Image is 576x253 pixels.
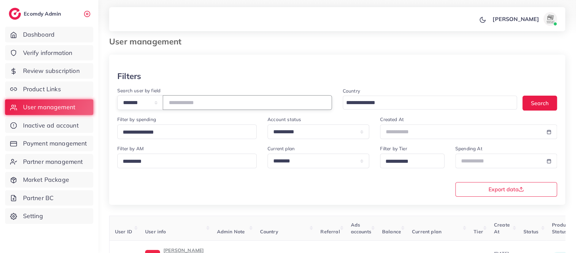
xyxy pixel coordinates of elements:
label: Current plan [267,145,295,152]
span: Inactive ad account [23,121,79,130]
div: Search for option [117,154,257,168]
span: Tier [474,229,483,235]
span: Partner BC [23,194,54,202]
span: Verify information [23,48,73,57]
label: Filter by Tier [380,145,407,152]
input: Search for option [344,98,509,108]
span: Status [523,229,538,235]
p: [PERSON_NAME] [493,15,539,23]
span: User ID [115,229,132,235]
input: Search for option [383,156,436,167]
a: Review subscription [5,63,93,79]
span: Export data [488,187,524,192]
input: Search for option [120,127,248,138]
h2: Ecomdy Admin [24,11,63,17]
label: Spending At [455,145,482,152]
a: Payment management [5,136,93,151]
div: Search for option [117,124,257,139]
span: User info [145,229,166,235]
label: Filter by spending [117,116,156,123]
span: Product Links [23,85,61,94]
input: Search for option [120,156,248,167]
span: Create At [494,222,510,235]
span: Referral [320,229,340,235]
a: Partner management [5,154,93,170]
a: Dashboard [5,27,93,42]
a: Market Package [5,172,93,188]
span: Product Status [552,222,570,235]
h3: User management [109,37,187,46]
a: Verify information [5,45,93,61]
span: Review subscription [23,66,80,75]
a: Setting [5,208,93,224]
button: Search [522,96,557,110]
span: Payment management [23,139,87,148]
a: [PERSON_NAME]avatar [489,12,560,26]
a: logoEcomdy Admin [9,8,63,20]
a: Inactive ad account [5,118,93,133]
span: Admin Note [217,229,245,235]
span: Balance [382,229,401,235]
span: Market Package [23,175,69,184]
img: logo [9,8,21,20]
label: Filter by AM [117,145,144,152]
label: Account status [267,116,301,123]
h3: Filters [117,71,141,81]
span: Country [260,229,278,235]
span: Dashboard [23,30,55,39]
label: Created At [380,116,404,123]
a: Product Links [5,81,93,97]
span: User management [23,103,75,112]
span: Setting [23,212,43,220]
a: User management [5,99,93,115]
a: Partner BC [5,190,93,206]
span: Current plan [412,229,441,235]
span: Partner management [23,157,83,166]
span: Ads accounts [351,222,371,235]
img: avatar [543,12,557,26]
label: Country [343,87,360,94]
button: Export data [455,182,557,197]
div: Search for option [380,154,444,168]
div: Search for option [343,96,517,110]
label: Search user by field [117,87,160,94]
